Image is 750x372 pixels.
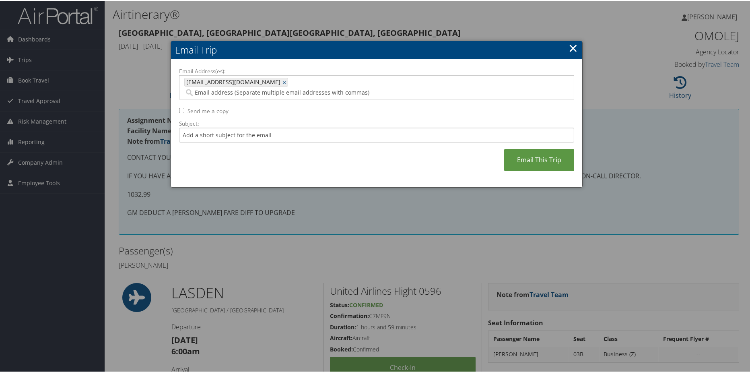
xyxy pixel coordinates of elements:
label: Send me a copy [187,106,229,114]
a: × [569,39,578,55]
h2: Email Trip [171,40,582,58]
label: Subject: [179,119,574,127]
span: [EMAIL_ADDRESS][DOMAIN_NAME] [185,77,280,85]
a: Email This Trip [504,148,574,170]
input: Email address (Separate multiple email addresses with commas) [184,88,492,96]
a: × [282,77,288,85]
label: Email Address(es): [179,66,574,74]
input: Add a short subject for the email [179,127,574,142]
